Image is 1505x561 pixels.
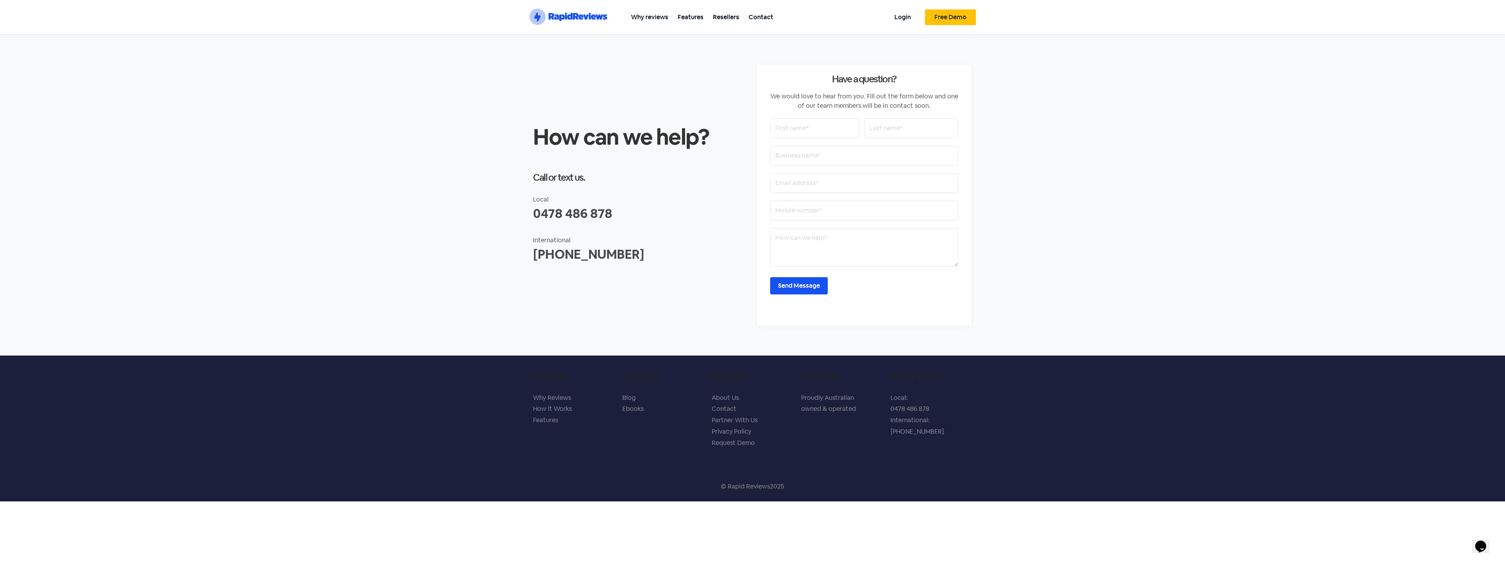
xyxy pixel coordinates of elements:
[712,405,736,413] a: Contact
[770,482,784,491] div: 2025
[712,427,751,436] a: Privacy Policy
[533,405,572,413] a: How It Works
[533,245,749,264] div: [PHONE_NUMBER]
[770,118,859,138] input: First name*
[770,173,958,193] input: Email address*
[770,277,828,294] input: Send Message
[890,392,972,438] p: Local: 0478 486 878 International: [PHONE_NUMBER]
[1472,530,1497,553] iframe: chat widget
[626,8,673,26] a: Why reviews
[533,173,749,182] h2: Call or text us.
[533,416,558,424] a: Features
[744,8,778,26] a: Contact
[712,416,758,424] a: Partner With Us
[770,146,958,165] input: Business name*
[770,201,958,220] input: Mobile number*
[708,8,744,26] a: Resellers
[864,118,958,138] input: Last name*
[622,372,704,381] h5: Resources
[721,482,770,491] p: © Rapid Reviews
[925,9,976,25] a: Free Demo
[770,74,958,84] h2: Have a question?
[712,439,755,447] a: Request Demo
[533,372,615,381] h5: Products
[890,8,916,26] a: Login
[673,8,708,26] a: Features
[533,126,749,148] h2: How can we help?
[801,392,883,415] p: Proudly Australian owned & operated
[801,372,883,381] h5: Australian
[712,394,739,402] a: About Us
[770,92,958,111] div: We would love to hear from you. Fill out the form below and one of our team members will be in co...
[712,372,793,381] h5: Company
[533,204,749,223] div: 0478 486 878
[533,236,749,245] div: International
[533,195,749,204] div: Local
[934,14,966,20] span: Free Demo
[890,372,972,381] h5: Text or call us.
[622,394,636,402] a: Blog
[533,394,571,402] a: Why Reviews
[622,405,644,413] a: Ebooks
